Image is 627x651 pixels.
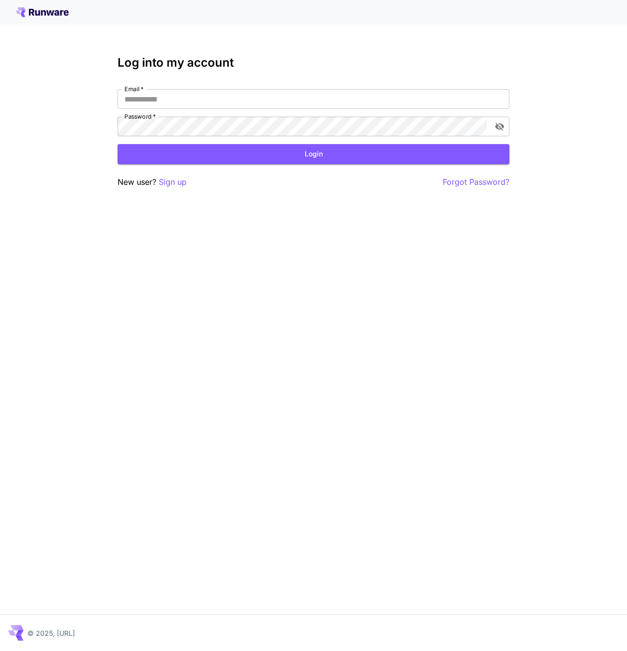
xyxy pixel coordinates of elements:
p: New user? [118,176,187,188]
button: toggle password visibility [491,118,508,135]
h3: Log into my account [118,56,509,70]
button: Login [118,144,509,164]
button: Sign up [159,176,187,188]
button: Forgot Password? [443,176,509,188]
p: © 2025, [URL] [27,628,75,638]
label: Password [124,112,156,121]
label: Email [124,85,144,93]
